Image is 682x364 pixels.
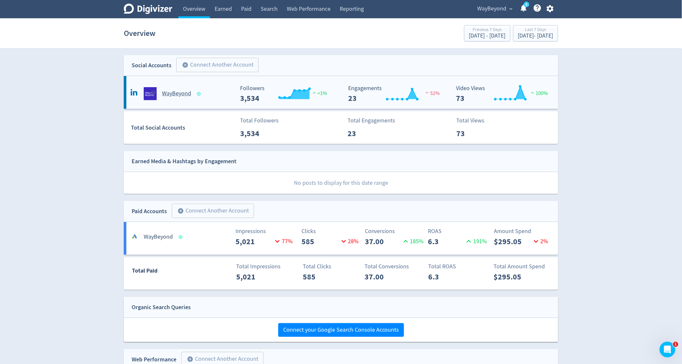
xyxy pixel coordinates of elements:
[494,236,532,247] p: $295.05
[475,4,514,14] button: WayBeyond
[513,25,558,41] button: Last 7 Days[DATE]- [DATE]
[124,172,558,194] p: No posts to display for this date range
[532,237,548,246] p: 2 %
[162,90,191,98] h5: WayBeyond
[365,236,401,247] p: 37.00
[508,6,514,12] span: expand_more
[311,90,318,95] img: positive-performance.svg
[365,271,402,283] p: 37.00
[469,27,506,33] div: Previous 7 Days
[303,271,340,283] p: 585
[401,237,424,246] p: 185 %
[283,327,399,333] span: Connect your Google Search Console Accounts
[167,205,254,218] a: Connect Another Account
[464,237,487,246] p: 191 %
[303,262,362,271] p: Total Clicks
[235,236,273,247] p: 5,021
[311,90,327,97] span: <1%
[428,236,464,247] p: 6.3
[132,61,171,70] div: Social Accounts
[526,2,528,7] text: 5
[494,227,553,236] p: Amount Spend
[236,271,274,283] p: 5,021
[456,116,494,125] p: Total Views
[365,227,424,236] p: Conversions
[478,4,507,14] span: WayBeyond
[529,90,548,97] span: 100%
[529,90,536,95] img: positive-performance.svg
[177,208,184,214] span: add_circle
[240,116,279,125] p: Total Followers
[494,271,531,283] p: $295.05
[456,128,494,139] p: 73
[428,262,487,271] p: Total ROAS
[187,356,193,362] span: add_circle
[673,342,678,347] span: 1
[518,27,553,33] div: Last 7 Days
[144,87,157,100] img: WayBeyond undefined
[464,25,511,41] button: Previous 7 Days[DATE] - [DATE]
[339,237,359,246] p: 28 %
[424,90,430,95] img: negative-performance.svg
[131,123,235,133] div: Total Social Accounts
[424,90,440,97] span: 52%
[660,342,675,357] iframe: Intercom live chat
[132,157,236,166] div: Earned Media & Hashtags by Engagement
[176,58,259,72] button: Connect Another Account
[302,236,339,247] p: 585
[124,222,558,255] a: WayBeyondImpressions5,02177%Clicks58528%Conversions37.00185%ROAS6.3191%Amount Spend$295.052%
[235,227,295,236] p: Impressions
[236,262,296,271] p: Total Impressions
[240,128,278,139] p: 3,534
[453,85,551,103] svg: Video Views 73
[124,23,155,44] h1: Overview
[124,266,196,278] div: Total Paid
[132,207,167,216] div: Paid Accounts
[524,2,529,7] a: 5
[348,116,396,125] p: Total Engagements
[428,227,487,236] p: ROAS
[518,33,553,39] div: [DATE] - [DATE]
[171,59,259,72] a: Connect Another Account
[365,262,424,271] p: Total Conversions
[237,85,335,103] svg: Followers ---
[182,62,188,68] span: add_circle
[172,204,254,218] button: Connect Another Account
[197,92,203,96] span: Data last synced: 25 Aug 2025, 12:02am (AEST)
[278,326,404,334] a: Connect your Google Search Console Accounts
[302,227,361,236] p: Clicks
[124,76,558,109] a: WayBeyond undefinedWayBeyond Followers --- Followers 3,534 <1% Engagements 23 Engagements 23 52% ...
[132,303,191,312] div: Organic Search Queries
[494,262,553,271] p: Total Amount Spend
[469,33,506,39] div: [DATE] - [DATE]
[144,233,173,241] h5: WayBeyond
[348,128,385,139] p: 23
[179,235,185,239] span: Data last synced: 24 Aug 2025, 10:01pm (AEST)
[428,271,466,283] p: 6.3
[345,85,443,103] svg: Engagements 23
[278,323,404,337] button: Connect your Google Search Console Accounts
